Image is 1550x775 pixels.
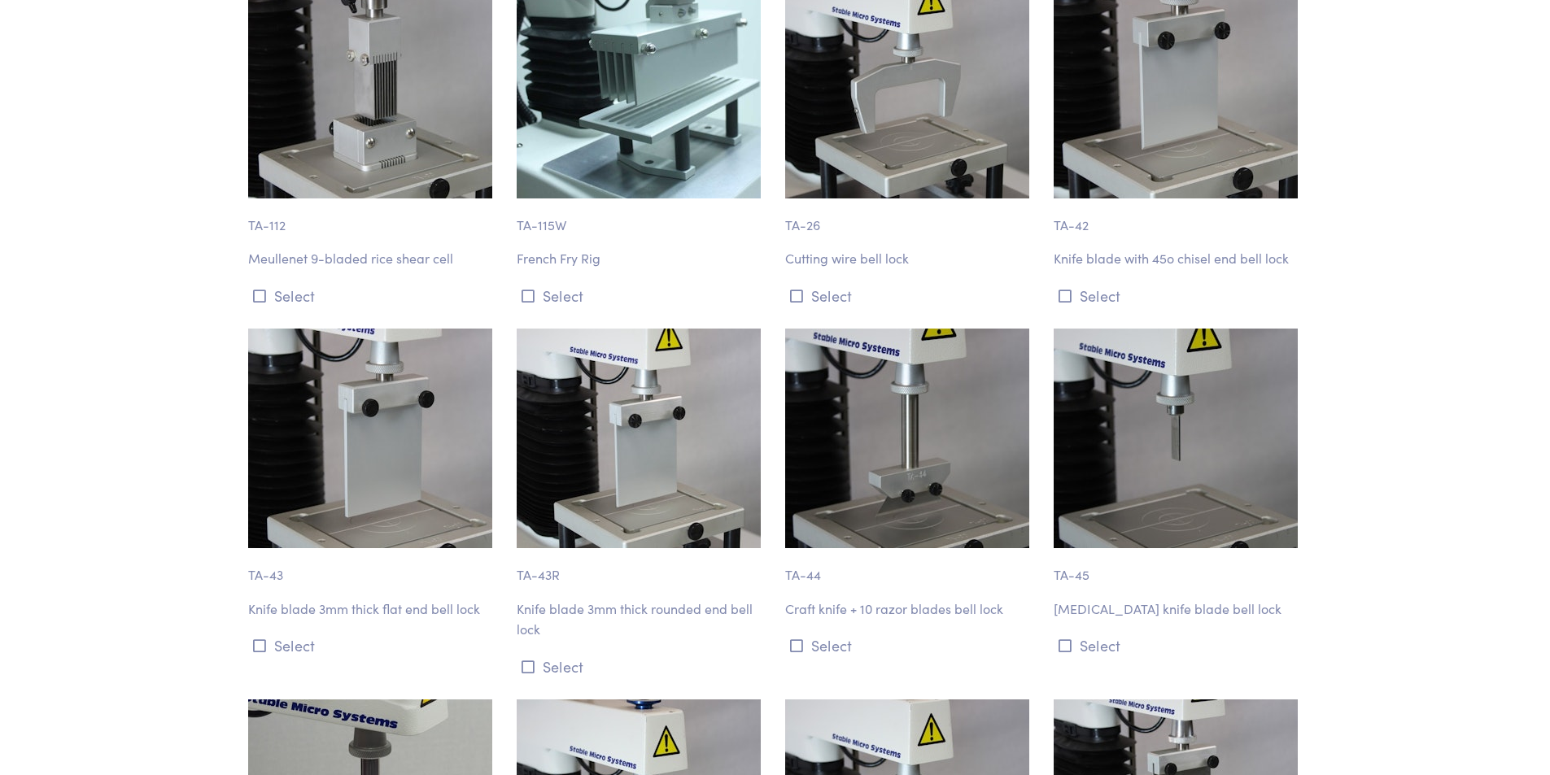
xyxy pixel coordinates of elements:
[248,548,497,586] p: TA-43
[1054,548,1303,586] p: TA-45
[785,632,1034,659] button: Select
[517,329,761,548] img: ta-43r_rounded-blade.jpg
[248,198,497,236] p: TA-112
[248,599,497,620] p: Knife blade 3mm thick flat end bell lock
[785,198,1034,236] p: TA-26
[785,282,1034,309] button: Select
[517,548,766,586] p: TA-43R
[1054,329,1298,548] img: ta-45_incisor-blade2.jpg
[248,248,497,269] p: Meullenet 9-bladed rice shear cell
[248,632,497,659] button: Select
[785,248,1034,269] p: Cutting wire bell lock
[785,329,1029,548] img: ta-44_craft-knife.jpg
[785,599,1034,620] p: Craft knife + 10 razor blades bell lock
[1054,282,1303,309] button: Select
[785,548,1034,586] p: TA-44
[517,248,766,269] p: French Fry Rig
[248,282,497,309] button: Select
[517,198,766,236] p: TA-115W
[517,653,766,680] button: Select
[1054,248,1303,269] p: Knife blade with 45o chisel end bell lock
[517,282,766,309] button: Select
[1054,198,1303,236] p: TA-42
[248,329,492,548] img: ta-43_flat-blade.jpg
[517,599,766,640] p: Knife blade 3mm thick rounded end bell lock
[1054,632,1303,659] button: Select
[1054,599,1303,620] p: [MEDICAL_DATA] knife blade bell lock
